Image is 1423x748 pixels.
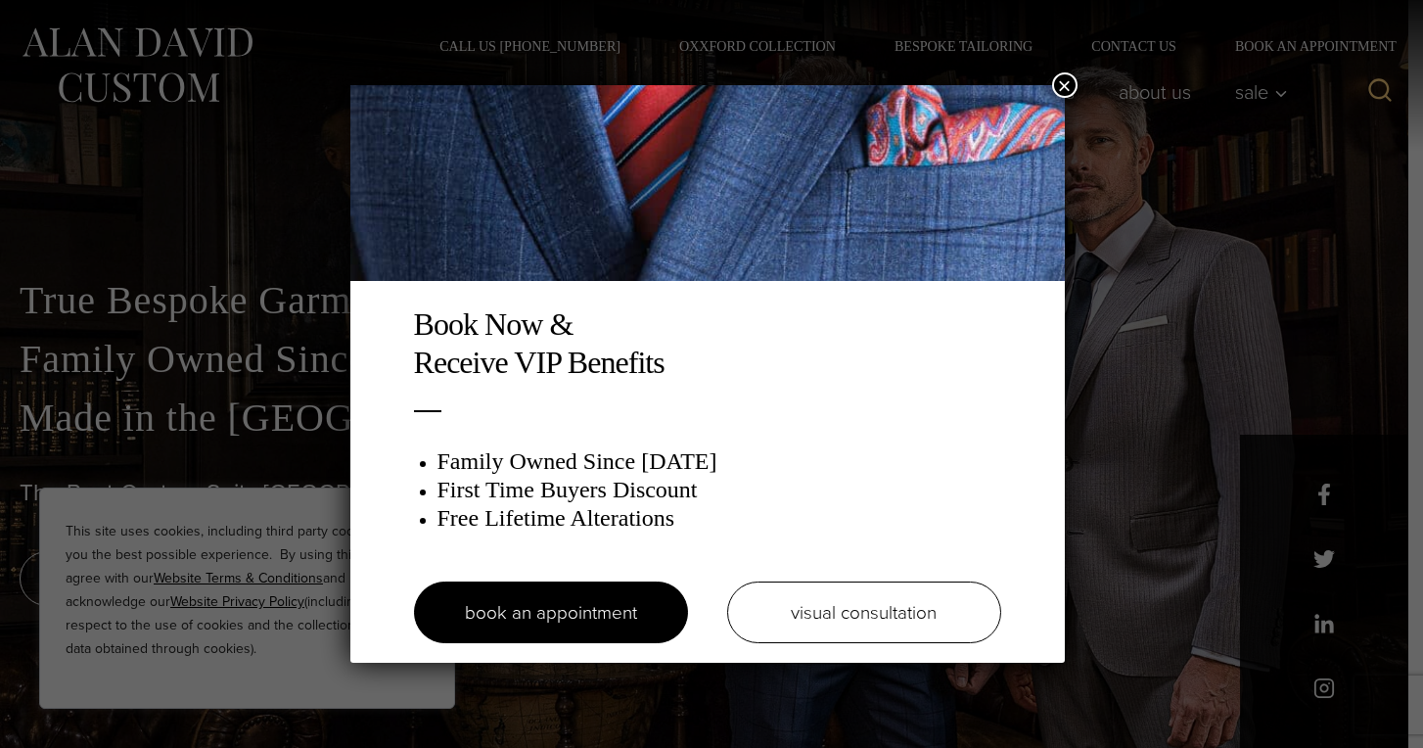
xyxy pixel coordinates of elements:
[437,447,1001,476] h3: Family Owned Since [DATE]
[727,582,1001,643] a: visual consultation
[437,504,1001,533] h3: Free Lifetime Alterations
[414,305,1001,381] h2: Book Now & Receive VIP Benefits
[414,582,688,643] a: book an appointment
[1052,72,1078,98] button: Close
[437,476,1001,504] h3: First Time Buyers Discount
